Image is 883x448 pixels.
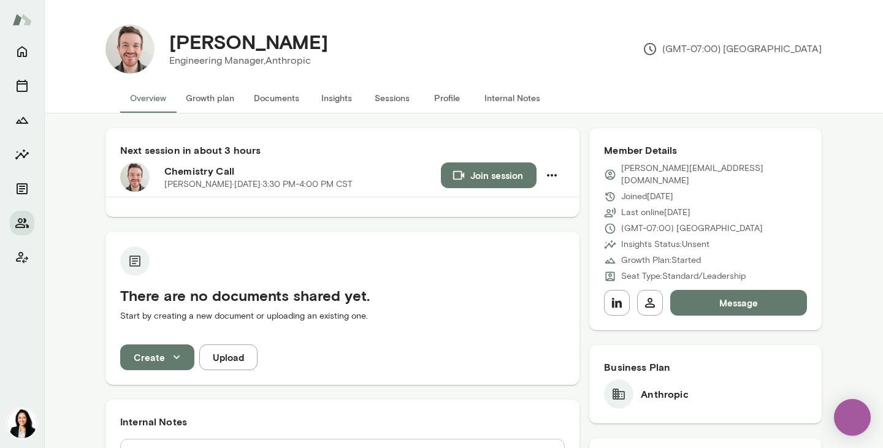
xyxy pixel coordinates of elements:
[604,360,807,374] h6: Business Plan
[604,143,807,158] h6: Member Details
[621,238,709,251] p: Insights Status: Unsent
[199,344,258,370] button: Upload
[244,83,309,113] button: Documents
[120,414,565,429] h6: Internal Notes
[10,142,34,167] button: Insights
[621,222,763,235] p: (GMT-07:00) [GEOGRAPHIC_DATA]
[12,8,32,31] img: Mento
[621,207,690,219] p: Last online [DATE]
[164,178,353,191] p: [PERSON_NAME] · [DATE] · 3:30 PM-4:00 PM CST
[10,177,34,201] button: Documents
[7,409,37,438] img: Monica Aggarwal
[169,53,328,68] p: Engineering Manager, Anthropic
[120,143,565,158] h6: Next session in about 3 hours
[120,83,176,113] button: Overview
[10,39,34,64] button: Home
[364,83,419,113] button: Sessions
[441,162,537,188] button: Join session
[120,286,565,305] h5: There are no documents shared yet.
[10,108,34,132] button: Growth Plan
[475,83,550,113] button: Internal Notes
[621,270,746,283] p: Seat Type: Standard/Leadership
[120,310,565,322] p: Start by creating a new document or uploading an existing one.
[10,211,34,235] button: Members
[176,83,244,113] button: Growth plan
[621,254,701,267] p: Growth Plan: Started
[309,83,364,113] button: Insights
[621,162,807,187] p: [PERSON_NAME][EMAIL_ADDRESS][DOMAIN_NAME]
[641,387,688,401] h6: Anthropic
[670,290,807,316] button: Message
[621,191,673,203] p: Joined [DATE]
[643,42,822,56] p: (GMT-07:00) [GEOGRAPHIC_DATA]
[164,164,441,178] h6: Chemistry Call
[120,344,194,370] button: Create
[10,74,34,98] button: Sessions
[105,25,155,74] img: Andrew Munn
[169,30,328,53] h4: [PERSON_NAME]
[419,83,475,113] button: Profile
[10,245,34,270] button: Client app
